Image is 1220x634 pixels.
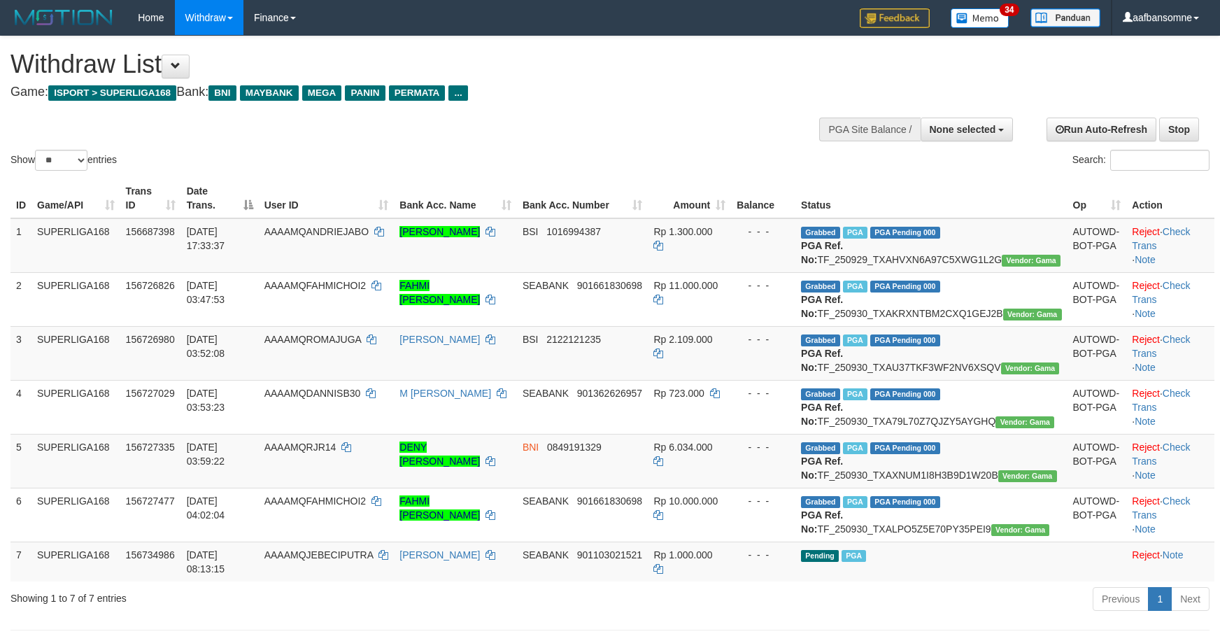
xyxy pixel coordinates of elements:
span: Marked by aafromsomean [843,334,867,346]
span: AAAAMQRJR14 [264,442,336,453]
label: Show entries [10,150,117,171]
span: PGA Pending [870,388,940,400]
a: Reject [1132,388,1160,399]
span: 156726826 [126,280,175,291]
span: Copy 901103021521 to clipboard [577,549,642,561]
span: [DATE] 04:02:04 [187,495,225,521]
span: MAYBANK [240,85,299,101]
span: PERMATA [389,85,446,101]
span: 34 [1000,3,1019,16]
td: AUTOWD-BOT-PGA [1067,380,1127,434]
td: SUPERLIGA168 [31,488,120,542]
a: 1 [1148,587,1172,611]
img: panduan.png [1030,8,1100,27]
td: · · [1126,272,1214,326]
label: Search: [1072,150,1210,171]
a: Stop [1159,118,1199,141]
a: Check Trans [1132,280,1190,305]
th: Status [795,178,1067,218]
span: [DATE] 17:33:37 [187,226,225,251]
td: 5 [10,434,31,488]
span: AAAAMQANDRIEJABO [264,226,369,237]
span: 156727477 [126,495,175,507]
div: - - - [737,332,790,346]
img: Button%20Memo.svg [951,8,1009,28]
a: Next [1171,587,1210,611]
a: Check Trans [1132,495,1190,521]
span: PGA Pending [870,227,940,239]
span: Copy 1016994387 to clipboard [546,226,601,237]
span: PGA Pending [870,334,940,346]
span: Rp 2.109.000 [653,334,712,345]
td: AUTOWD-BOT-PGA [1067,326,1127,380]
td: AUTOWD-BOT-PGA [1067,434,1127,488]
a: Note [1163,549,1184,561]
td: SUPERLIGA168 [31,272,120,326]
td: TF_250930_TXALPO5Z5E70PY35PEI9 [795,488,1067,542]
td: · [1126,542,1214,582]
span: ISPORT > SUPERLIGA168 [48,85,176,101]
img: Feedback.jpg [860,8,930,28]
b: PGA Ref. No: [801,240,843,265]
span: ... [448,85,467,101]
td: · · [1126,434,1214,488]
td: 3 [10,326,31,380]
span: [DATE] 08:13:15 [187,549,225,575]
a: Reject [1132,442,1160,453]
span: PANIN [345,85,385,101]
th: Amount: activate to sort column ascending [648,178,731,218]
span: Grabbed [801,334,840,346]
th: Date Trans.: activate to sort column descending [181,178,259,218]
input: Search: [1110,150,1210,171]
span: 156726980 [126,334,175,345]
a: Reject [1132,549,1160,561]
span: 156727029 [126,388,175,399]
span: Copy 901362626957 to clipboard [577,388,642,399]
th: User ID: activate to sort column ascending [259,178,395,218]
td: 1 [10,218,31,273]
td: TF_250930_TXAU37TKF3WF2NV6XSQV [795,326,1067,380]
span: BSI [523,226,539,237]
td: · · [1126,218,1214,273]
span: [DATE] 03:59:22 [187,442,225,467]
span: Grabbed [801,496,840,508]
span: Vendor URL: https://trx31.1velocity.biz [991,524,1050,536]
td: SUPERLIGA168 [31,218,120,273]
span: Rp 1.300.000 [653,226,712,237]
td: AUTOWD-BOT-PGA [1067,218,1127,273]
td: TF_250930_TXA79L70Z7QJZY5AYGHQ [795,380,1067,434]
span: Rp 6.034.000 [653,442,712,453]
span: [DATE] 03:52:08 [187,334,225,359]
div: Showing 1 to 7 of 7 entries [10,586,498,605]
td: TF_250929_TXAHVXN6A97C5XWG1L2G [795,218,1067,273]
a: FAHMI [PERSON_NAME] [399,280,480,305]
span: Copy 901661830698 to clipboard [577,495,642,507]
span: Copy 901661830698 to clipboard [577,280,642,291]
th: Bank Acc. Name: activate to sort column ascending [394,178,517,218]
th: Balance [731,178,795,218]
img: MOTION_logo.png [10,7,117,28]
span: 156687398 [126,226,175,237]
b: PGA Ref. No: [801,294,843,319]
a: Check Trans [1132,226,1190,251]
td: AUTOWD-BOT-PGA [1067,488,1127,542]
span: Marked by aafandaneth [843,496,867,508]
span: [DATE] 03:47:53 [187,280,225,305]
td: SUPERLIGA168 [31,434,120,488]
span: Vendor URL: https://trx31.1velocity.biz [1003,309,1062,320]
span: Marked by aafromsomean [842,550,866,562]
span: Grabbed [801,442,840,454]
span: Vendor URL: https://trx31.1velocity.biz [1002,255,1061,267]
span: AAAAMQFAHMICHOI2 [264,280,366,291]
a: Previous [1093,587,1149,611]
span: Vendor URL: https://trx31.1velocity.biz [995,416,1054,428]
td: · · [1126,488,1214,542]
span: Grabbed [801,227,840,239]
a: Note [1135,254,1156,265]
a: Check Trans [1132,388,1190,413]
span: AAAAMQROMAJUGA [264,334,361,345]
span: 156727335 [126,442,175,453]
span: 156734986 [126,549,175,561]
span: SEABANK [523,495,569,507]
span: Grabbed [801,388,840,400]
